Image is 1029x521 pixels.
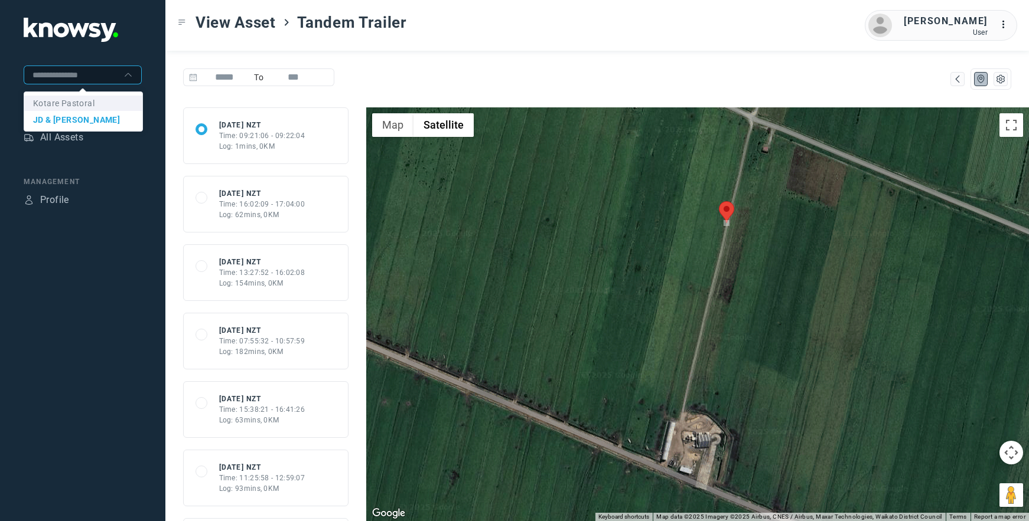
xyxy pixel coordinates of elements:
div: User [904,28,988,37]
a: ProfileProfile [24,193,69,207]
button: Map camera controls [999,441,1023,464]
div: Profile [24,195,34,205]
img: avatar.png [868,14,892,37]
div: Map [976,74,986,84]
div: Time: 09:21:06 - 09:22:04 [219,130,305,141]
span: Kotare Pastoral [33,99,95,108]
tspan: ... [1000,20,1012,29]
span: View Asset [196,12,276,33]
div: Time: 07:55:32 - 10:57:59 [219,336,305,346]
span: Tandem Trailer [297,12,407,33]
div: List [995,74,1006,84]
div: Log: 182mins, 0KM [219,346,305,357]
button: Show satellite imagery [413,113,474,137]
div: Log: 63mins, 0KM [219,415,305,425]
div: Log: 1mins, 0KM [219,141,305,152]
div: > [282,18,291,27]
div: [DATE] NZT [219,394,305,404]
div: [DATE] NZT [219,462,305,473]
a: Report a map error [974,513,1025,520]
div: Time: 13:27:52 - 16:02:08 [219,267,305,278]
div: Log: 154mins, 0KM [219,278,305,289]
div: Time: 15:38:21 - 16:41:26 [219,404,305,415]
div: All Assets [40,130,83,145]
a: Open this area in Google Maps (opens a new window) [369,506,408,521]
div: [DATE] NZT [219,325,305,336]
div: Map [952,74,963,84]
div: Time: 11:25:58 - 12:59:07 [219,473,305,483]
a: AssetsAll Assets [24,130,83,145]
div: : [999,18,1014,34]
div: Log: 62mins, 0KM [219,209,305,220]
div: : [999,18,1014,32]
div: Toggle Menu [178,18,186,27]
div: Management [24,176,142,187]
img: Application Logo [24,18,118,42]
span: To [251,68,266,86]
button: Toggle fullscreen view [999,113,1023,137]
a: Terms (opens in new tab) [949,513,967,520]
div: Time: 16:02:09 - 17:04:00 [219,199,305,209]
div: [DATE] NZT [219,120,305,130]
div: [DATE] NZT [219,257,305,267]
div: Log: 93mins, 0KM [219,483,305,494]
div: Assets [24,132,34,143]
span: Map data ©2025 Imagery ©2025 Airbus, CNES / Airbus, Maxar Technologies, Waikato District Council [656,513,942,520]
span: JD & [PERSON_NAME] [33,115,120,124]
button: Drag Pegman onto the map to open Street View [999,483,1023,507]
div: [DATE] NZT [219,188,305,199]
button: Show street map [372,113,413,137]
button: Keyboard shortcuts [598,513,649,521]
div: Profile [40,193,69,207]
img: Google [369,506,408,521]
div: [PERSON_NAME] [904,14,988,28]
